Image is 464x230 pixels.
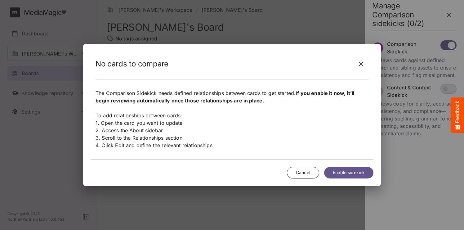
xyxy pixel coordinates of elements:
span: Cancel [296,169,310,177]
button: Feedback [451,97,464,133]
h2: No cards to compare [96,60,168,69]
button: Enable sidekick [324,167,373,178]
p: The Comparison Sidekick needs defined relationships between cards to get started. To add relation... [96,89,368,149]
span: Enable sidekick [333,169,365,177]
button: Cancel [287,167,319,178]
